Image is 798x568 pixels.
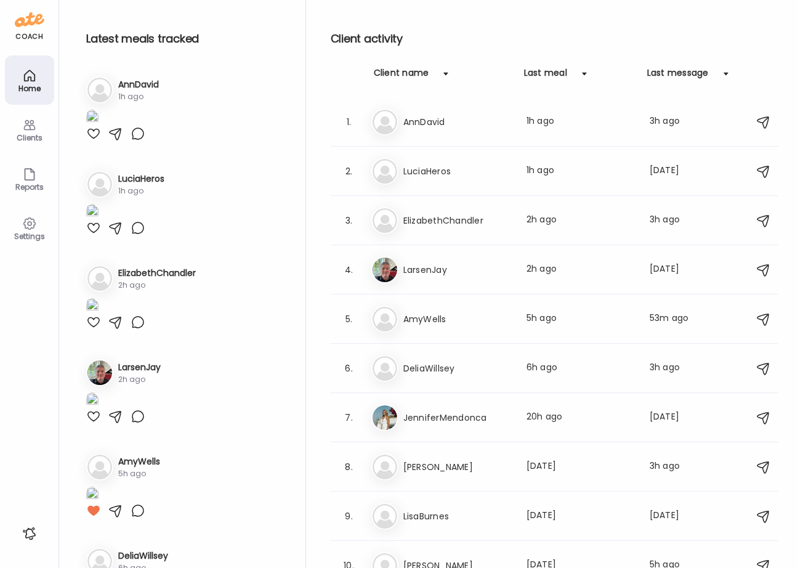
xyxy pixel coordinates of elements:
div: 1h ago [118,185,164,197]
h3: ElizabethChandler [403,213,512,228]
img: bg-avatar-default.svg [87,172,112,197]
img: avatars%2FhTWL1UBjihWZBvuxS4CFXhMyrrr1 [373,405,397,430]
img: bg-avatar-default.svg [373,208,397,233]
div: Last meal [524,67,567,86]
div: 5h ago [526,312,635,327]
img: avatars%2FpQclOzuQ2uUyIuBETuyLXmhsmXz1 [87,360,112,385]
h3: DeliaWillsey [118,550,168,562]
h2: Latest meals tracked [86,30,286,48]
div: Settings [7,232,52,240]
div: [DATE] [650,164,698,179]
img: images%2FVeJUmU9xL5OtfHQnXXq9YpklFl83%2F6nucthgxWlhSFyHDVD5G%2Ffw1bvB2Thoz6f5lW4mjO_1080 [86,487,99,503]
div: 2. [342,164,357,179]
img: images%2FpQclOzuQ2uUyIuBETuyLXmhsmXz1%2FpZoUNJZlENHUqMx2mGIi%2FhmVIBorVDzvFSJa6AUjW_1080 [86,392,99,409]
div: 6h ago [526,361,635,376]
div: Last message [647,67,709,86]
img: bg-avatar-default.svg [373,307,397,331]
div: 8. [342,460,357,474]
div: [DATE] [650,262,698,277]
h3: LarsenJay [403,262,512,277]
h3: ElizabethChandler [118,267,196,280]
div: Client name [374,67,429,86]
img: bg-avatar-default.svg [87,266,112,291]
div: [DATE] [650,509,698,524]
img: bg-avatar-default.svg [373,504,397,529]
h3: DeliaWillsey [403,361,512,376]
img: bg-avatar-default.svg [373,356,397,381]
img: ate [15,10,44,30]
h2: Client activity [331,30,778,48]
div: 2h ago [118,280,196,291]
h3: AnnDavid [118,78,159,91]
div: 2h ago [526,262,635,277]
img: bg-avatar-default.svg [87,78,112,102]
div: 3h ago [650,361,698,376]
h3: [PERSON_NAME] [403,460,512,474]
div: Reports [7,183,52,191]
img: bg-avatar-default.svg [373,455,397,479]
img: images%2FYGNMP06SgsXgTYXbmUlkWDMCb6A3%2FyzGt0w8Y9cit7bfvbtSI%2FgFQ1Wi8we04B0RCDCHHY_1080 [86,110,99,126]
div: 1h ago [118,91,159,102]
h3: LarsenJay [118,361,161,374]
img: bg-avatar-default.svg [87,455,112,479]
div: 7. [342,410,357,425]
div: 5h ago [118,468,160,479]
div: 3h ago [650,213,698,228]
div: 1h ago [526,115,635,129]
img: images%2FLmewejLqqxYGdaZecVheXEEv6Df2%2F0GthyDMbz0oAaMx0rJib%2FXKN3wMLz1acx7gScWnAK_1080 [86,298,99,315]
div: 3h ago [650,460,698,474]
div: 1h ago [526,164,635,179]
div: 1. [342,115,357,129]
div: [DATE] [650,410,698,425]
h3: AmyWells [403,312,512,327]
img: bg-avatar-default.svg [373,110,397,134]
div: 3. [342,213,357,228]
h3: AmyWells [118,455,160,468]
img: avatars%2FpQclOzuQ2uUyIuBETuyLXmhsmXz1 [373,258,397,282]
div: 6. [342,361,357,376]
div: coach [15,31,43,42]
div: 9. [342,509,357,524]
h3: JenniferMendonca [403,410,512,425]
div: 5. [342,312,357,327]
div: Clients [7,134,52,142]
div: 4. [342,262,357,277]
div: 3h ago [650,115,698,129]
div: Home [7,84,52,92]
img: bg-avatar-default.svg [373,159,397,184]
div: 20h ago [526,410,635,425]
div: [DATE] [526,460,635,474]
div: [DATE] [526,509,635,524]
img: images%2F1qYfsqsWO6WAqm9xosSfiY0Hazg1%2FQEiohGwMs19XQ706ysD9%2FJA6DDaoNIEtPM1OAccnD_1080 [86,204,99,221]
div: 53m ago [650,312,698,327]
h3: LisaBurnes [403,509,512,524]
h3: AnnDavid [403,115,512,129]
h3: LuciaHeros [118,172,164,185]
div: 2h ago [118,374,161,385]
h3: LuciaHeros [403,164,512,179]
div: 2h ago [526,213,635,228]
